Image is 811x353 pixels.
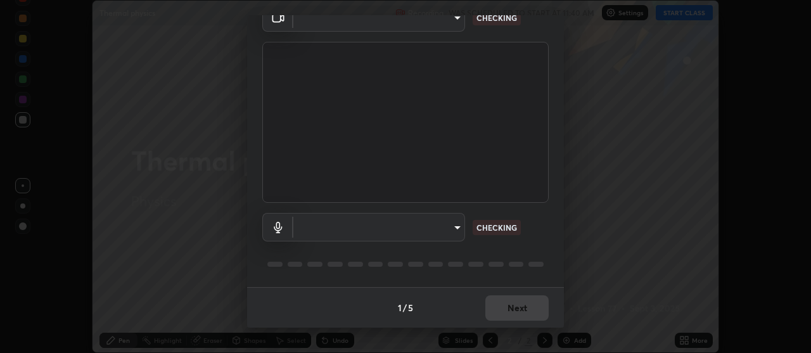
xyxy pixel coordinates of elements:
h4: 5 [408,301,413,314]
p: CHECKING [476,12,517,23]
h4: 1 [398,301,402,314]
p: CHECKING [476,222,517,233]
h4: / [403,301,407,314]
div: ​ [293,213,465,241]
div: ​ [293,3,465,32]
